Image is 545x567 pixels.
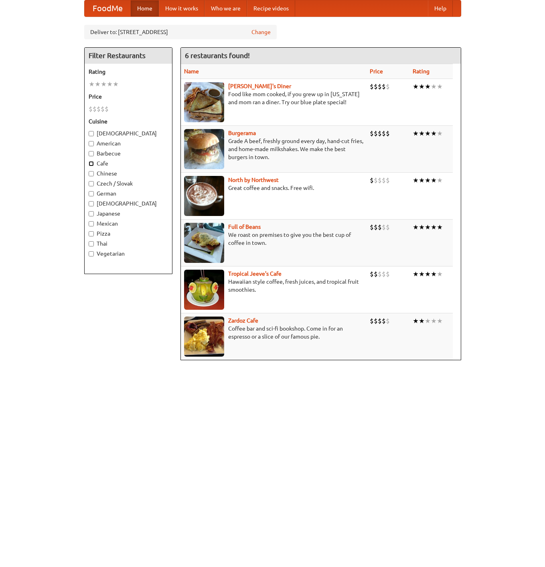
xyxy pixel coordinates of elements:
[184,82,224,122] img: sallys.jpg
[382,176,386,185] li: $
[205,0,247,16] a: Who we are
[428,0,453,16] a: Help
[413,176,419,185] li: ★
[386,270,390,278] li: $
[419,129,425,138] li: ★
[370,82,374,91] li: $
[382,82,386,91] li: $
[105,105,109,113] li: $
[413,270,419,278] li: ★
[184,278,363,294] p: Hawaiian style coffee, fresh juices, and tropical fruit smoothies.
[247,0,295,16] a: Recipe videos
[184,129,224,169] img: burgerama.jpg
[89,105,93,113] li: $
[437,223,443,232] li: ★
[370,317,374,325] li: $
[89,131,94,136] input: [DEMOGRAPHIC_DATA]
[251,28,271,36] a: Change
[431,270,437,278] li: ★
[131,0,159,16] a: Home
[374,223,378,232] li: $
[84,25,277,39] div: Deliver to: [STREET_ADDRESS]
[89,220,168,228] label: Mexican
[425,82,431,91] li: ★
[378,317,382,325] li: $
[437,270,443,278] li: ★
[437,129,443,138] li: ★
[89,251,94,256] input: Vegetarian
[89,159,168,167] label: Cafe
[425,270,431,278] li: ★
[425,317,431,325] li: ★
[228,177,279,183] a: North by Northwest
[184,270,224,310] img: jeeves.jpg
[378,82,382,91] li: $
[425,176,431,185] li: ★
[431,129,437,138] li: ★
[184,325,363,341] p: Coffee bar and sci-fi bookshop. Come in for an espresso or a slice of our famous pie.
[228,130,256,136] b: Burgerama
[382,223,386,232] li: $
[89,161,94,166] input: Cafe
[413,82,419,91] li: ★
[228,317,258,324] a: Zardoz Cafe
[437,176,443,185] li: ★
[89,191,94,196] input: German
[374,129,378,138] li: $
[89,129,168,137] label: [DEMOGRAPHIC_DATA]
[89,171,94,176] input: Chinese
[419,223,425,232] li: ★
[184,176,224,216] img: north.jpg
[184,68,199,75] a: Name
[89,210,168,218] label: Japanese
[386,176,390,185] li: $
[89,240,168,248] label: Thai
[97,105,101,113] li: $
[374,317,378,325] li: $
[95,80,101,89] li: ★
[89,231,94,236] input: Pizza
[382,270,386,278] li: $
[89,169,168,178] label: Chinese
[89,241,94,246] input: Thai
[431,82,437,91] li: ★
[228,270,282,277] a: Tropical Jeeve's Cafe
[378,223,382,232] li: $
[89,201,94,206] input: [DEMOGRAPHIC_DATA]
[419,82,425,91] li: ★
[89,230,168,238] label: Pizza
[89,250,168,258] label: Vegetarian
[184,137,363,161] p: Grade A beef, freshly ground every day, hand-cut fries, and home-made milkshakes. We make the bes...
[184,90,363,106] p: Food like mom cooked, if you grew up in [US_STATE] and mom ran a diner. Try our blue plate special!
[431,176,437,185] li: ★
[228,224,261,230] b: Full of Beans
[184,317,224,357] img: zardoz.jpg
[89,200,168,208] label: [DEMOGRAPHIC_DATA]
[370,129,374,138] li: $
[107,80,113,89] li: ★
[374,176,378,185] li: $
[386,223,390,232] li: $
[89,181,94,186] input: Czech / Slovak
[382,129,386,138] li: $
[378,270,382,278] li: $
[159,0,205,16] a: How it works
[382,317,386,325] li: $
[89,141,94,146] input: American
[419,176,425,185] li: ★
[370,176,374,185] li: $
[386,317,390,325] li: $
[370,223,374,232] li: $
[374,82,378,91] li: $
[184,184,363,192] p: Great coffee and snacks. Free wifi.
[184,223,224,263] img: beans.jpg
[85,48,172,64] h4: Filter Restaurants
[228,83,291,89] a: [PERSON_NAME]'s Diner
[431,317,437,325] li: ★
[185,52,250,59] ng-pluralize: 6 restaurants found!
[437,317,443,325] li: ★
